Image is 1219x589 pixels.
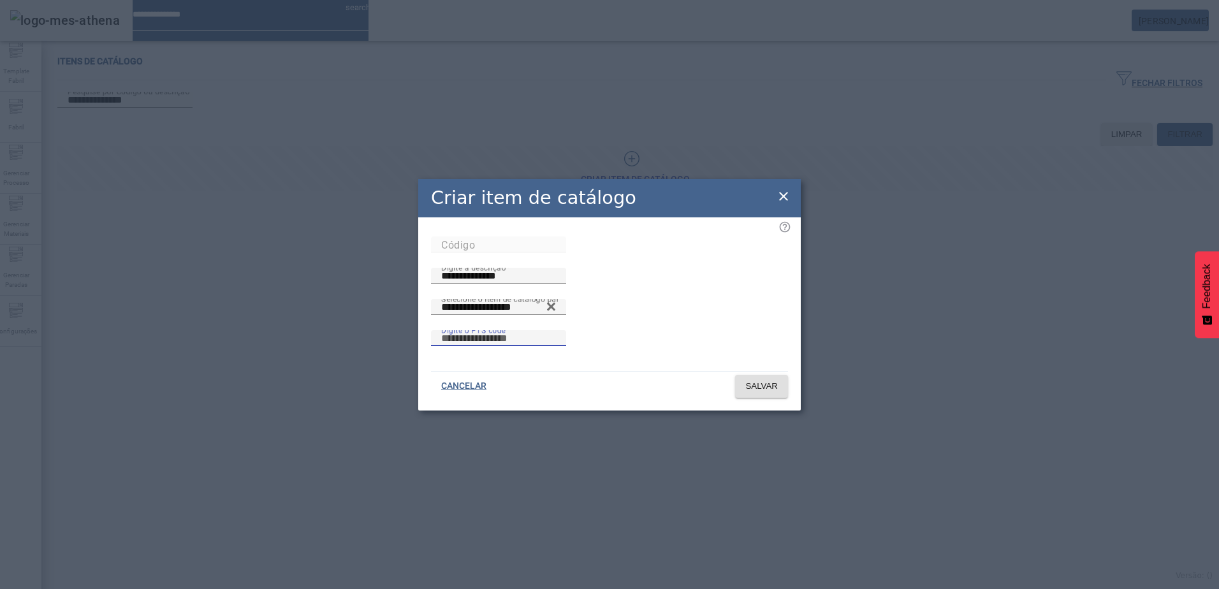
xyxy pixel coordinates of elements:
mat-label: Código [441,238,475,251]
h2: Criar item de catálogo [431,184,636,212]
button: Feedback - Mostrar pesquisa [1195,251,1219,338]
input: Number [441,300,556,315]
mat-label: Selecione o item de catálogo pai [441,294,558,303]
mat-label: Digite a descrição [441,263,506,272]
button: SALVAR [735,375,788,398]
button: CANCELAR [431,375,497,398]
span: SALVAR [745,380,778,393]
span: CANCELAR [441,380,486,393]
mat-label: Digite o PTS code [441,325,506,334]
span: Feedback [1201,264,1213,309]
